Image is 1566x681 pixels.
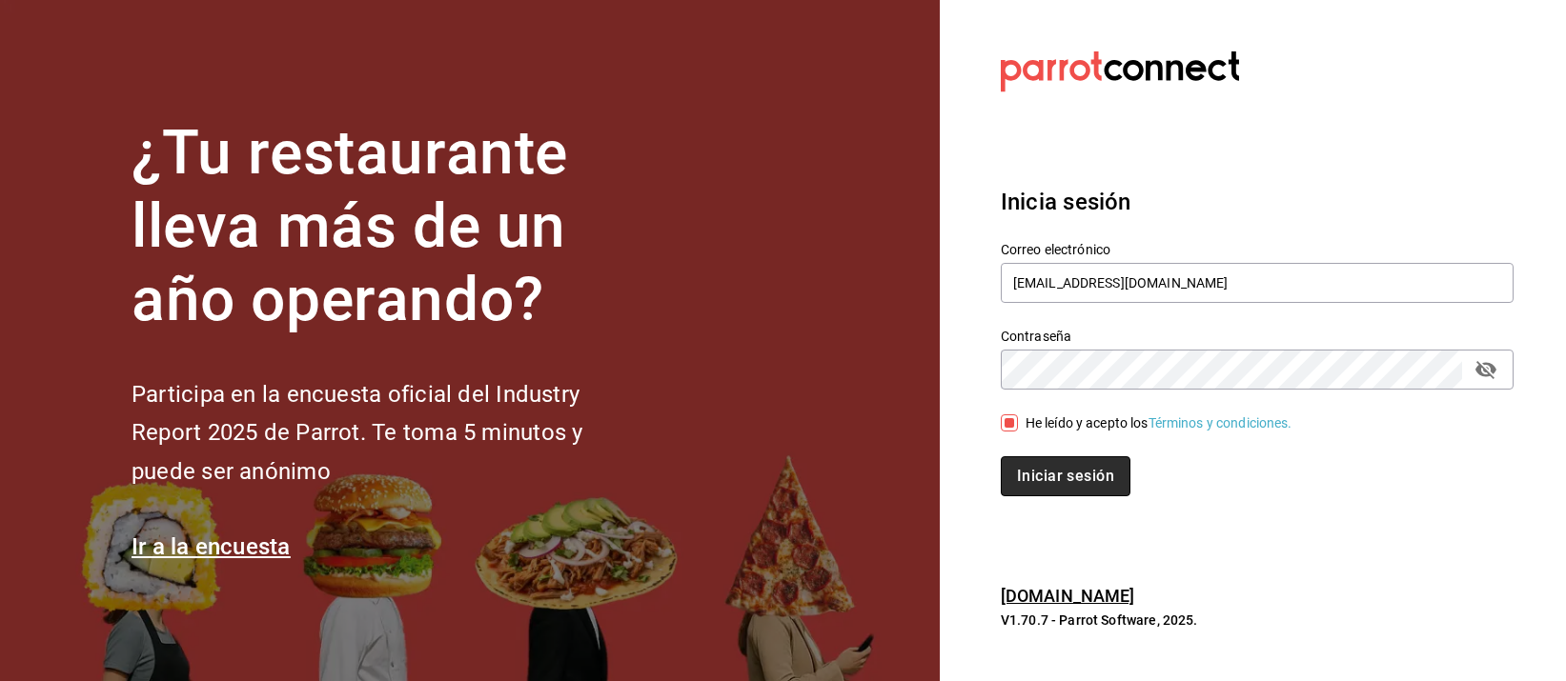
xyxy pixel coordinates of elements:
[1470,353,1502,386] button: passwordField
[1001,456,1130,496] button: Iniciar sesión
[132,117,646,336] h1: ¿Tu restaurante lleva más de un año operando?
[1001,244,1514,257] label: Correo electrónico
[1001,185,1514,219] h3: Inicia sesión
[132,375,646,491] h2: Participa en la encuesta oficial del Industry Report 2025 de Parrot. Te toma 5 minutos y puede se...
[1001,330,1514,344] label: Contraseña
[1001,263,1514,303] input: Ingresa tu correo electrónico
[1026,413,1292,433] div: He leído y acepto los
[1001,611,1514,630] p: V1.70.7 - Parrot Software, 2025.
[1149,415,1292,431] a: Términos y condiciones.
[132,533,291,560] a: Ir a la encuesta
[1001,586,1135,606] a: [DOMAIN_NAME]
